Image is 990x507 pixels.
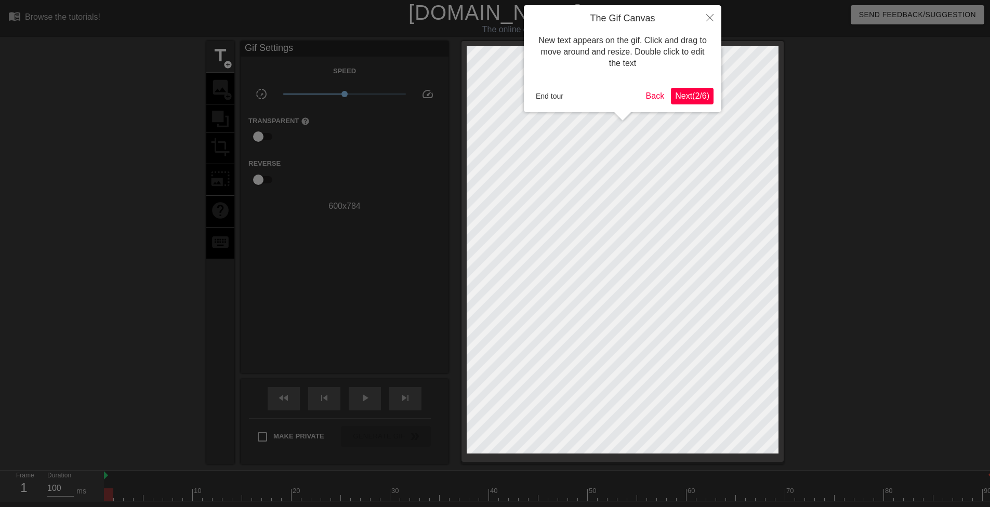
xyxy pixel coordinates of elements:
div: 80 [885,486,894,496]
label: Speed [333,66,356,76]
a: Browse the tutorials! [8,10,100,26]
button: End tour [532,88,567,104]
span: speed [421,88,434,100]
div: New text appears on the gif. Click and drag to move around and resize. Double click to edit the text [532,24,714,80]
div: 1 [16,478,32,497]
span: Send Feedback/Suggestion [859,8,976,21]
span: Make Private [273,431,324,442]
span: Next ( 2 / 6 ) [675,91,709,100]
div: 40 [490,486,499,496]
div: The online gif editor [335,23,702,36]
h4: The Gif Canvas [532,13,714,24]
a: [DOMAIN_NAME] [408,1,582,24]
button: Next [671,88,714,104]
span: skip_next [399,392,412,404]
span: play_arrow [359,392,371,404]
div: 30 [391,486,401,496]
button: Close [698,5,721,29]
div: 600 x 784 [241,200,448,212]
div: Frame [8,471,39,501]
span: add_circle [223,60,232,69]
div: Gif Settings [241,41,448,57]
span: menu_book [8,10,21,22]
div: Browse the tutorials! [25,12,100,21]
span: slow_motion_video [255,88,268,100]
div: 20 [293,486,302,496]
button: Send Feedback/Suggestion [851,5,984,24]
div: ms [76,486,86,497]
div: 60 [688,486,697,496]
label: Duration [47,473,71,479]
span: skip_previous [318,392,331,404]
span: title [210,46,230,65]
div: 10 [194,486,203,496]
div: 50 [589,486,598,496]
span: help [301,117,310,126]
button: Back [642,88,669,104]
div: 70 [786,486,796,496]
label: Reverse [248,158,281,169]
label: Transparent [248,116,310,126]
span: fast_rewind [278,392,290,404]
